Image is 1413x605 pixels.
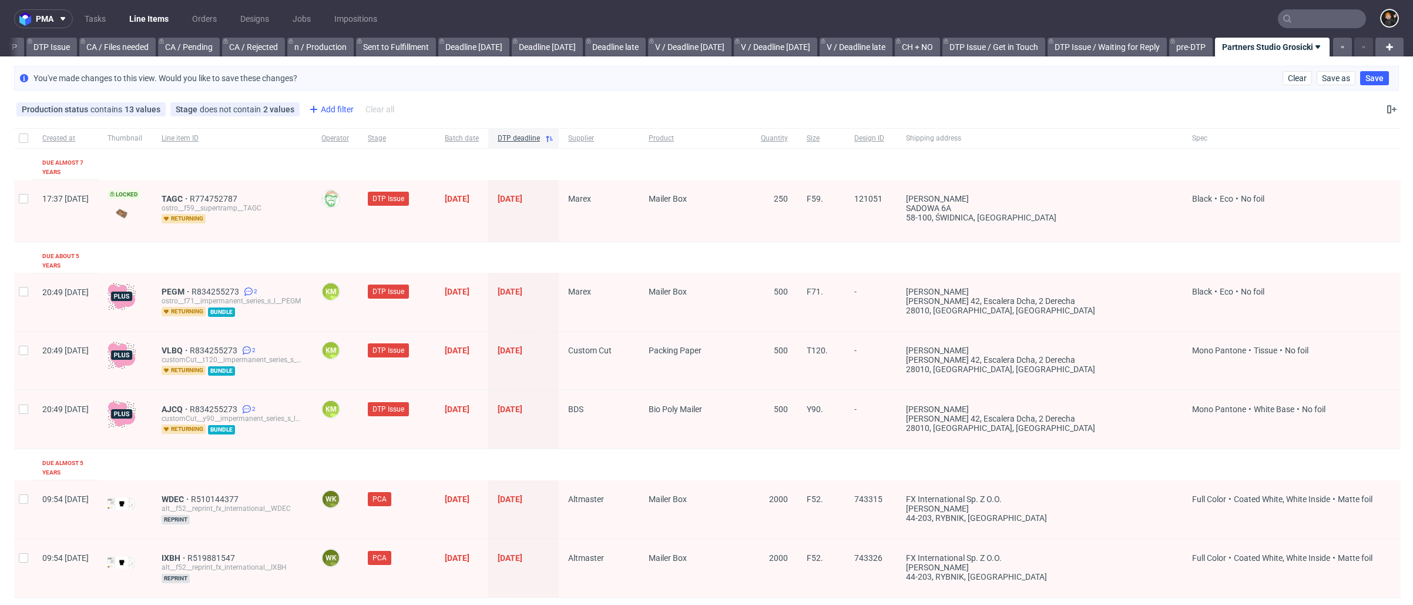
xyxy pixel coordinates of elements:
[162,414,303,423] div: customCut__y90__impermanent_series_s_l__AJCQ
[42,158,89,177] div: Due almost 7 years
[162,307,206,316] span: returning
[372,286,404,297] span: DTP Issue
[649,346,702,355] span: Packing Paper
[125,105,160,114] div: 13 values
[190,405,240,414] a: R834255273
[108,341,136,369] img: plus-icon.676465ae8f3a83198b3f.png
[200,105,263,114] span: does not contain
[1285,346,1308,355] span: No foil
[1330,553,1338,563] span: •
[1192,494,1226,504] span: Full Color
[363,101,397,118] div: Clear all
[14,9,73,28] button: pma
[162,287,192,296] a: PEGM
[1169,38,1213,56] a: pre-DTP
[445,346,469,355] span: [DATE]
[323,550,339,566] figcaption: WK
[208,425,235,434] span: bundle
[512,38,583,56] a: Deadline [DATE]
[769,553,788,563] span: 2000
[192,287,241,296] a: R834255273
[90,105,125,114] span: contains
[26,38,77,56] a: DTP Issue
[158,38,220,56] a: CA / Pending
[162,574,190,583] span: reprint
[42,553,89,563] span: 09:54 [DATE]
[906,133,1173,143] span: Shipping address
[372,494,387,504] span: PCA
[254,287,257,296] span: 2
[1192,405,1246,414] span: Mono Pantone
[108,557,136,569] img: data
[1241,194,1264,203] span: No foil
[445,405,469,414] span: [DATE]
[1283,71,1312,85] button: Clear
[854,553,882,563] span: 743326
[649,405,702,414] span: Bio Poly Mailer
[498,287,522,296] span: [DATE]
[162,553,187,563] span: IXBH
[445,133,479,143] span: Batch date
[498,346,522,355] span: [DATE]
[774,287,788,296] span: 500
[323,190,339,207] img: Jakub Gruszewski
[162,515,190,524] span: reprint
[108,133,143,143] span: Thumbnail
[187,553,237,563] a: R519881547
[190,346,240,355] a: R834255273
[241,287,257,296] a: 2
[42,288,89,297] span: 20:49 [DATE]
[498,194,522,203] span: [DATE]
[568,494,604,504] span: Altmaster
[162,355,303,365] div: customCut__t120__impermanent_series_s_l__VLBQ
[304,100,356,119] div: Add filter
[1192,346,1246,355] span: Mono Pantone
[323,342,339,359] figcaption: KM
[222,38,285,56] a: CA / Rejected
[568,287,591,296] span: Marex
[1192,553,1226,563] span: Full Color
[854,494,882,504] span: 743315
[498,405,522,414] span: [DATE]
[906,494,1173,504] div: FX International Sp. z o.o.
[190,194,240,203] span: R774752787
[1215,38,1330,56] a: Partners Studio Grosicki
[568,194,591,203] span: Marex
[854,346,887,376] span: -
[208,307,235,317] span: bundle
[1192,194,1212,203] span: Black
[287,38,354,56] a: n / Production
[1212,287,1220,296] span: •
[372,193,404,204] span: DTP Issue
[807,194,823,203] span: F59.
[807,133,835,143] span: Size
[33,72,297,84] p: You've made changes to this view. Would you like to save these changes?
[42,194,89,203] span: 17:37 [DATE]
[108,190,140,199] span: Locked
[79,38,156,56] a: CA / Files needed
[368,133,426,143] span: Stage
[807,553,823,563] span: F52.
[356,38,436,56] a: Sent to Fulfillment
[1360,71,1389,85] button: Save
[162,366,206,375] span: returning
[162,424,206,434] span: returning
[807,405,823,414] span: Y90.
[906,423,1173,433] div: 28010, [GEOGRAPHIC_DATA] , [GEOGRAPHIC_DATA]
[774,346,788,355] span: 500
[906,306,1173,315] div: 28010, [GEOGRAPHIC_DATA] , [GEOGRAPHIC_DATA]
[906,346,1173,355] div: [PERSON_NAME]
[162,494,191,504] span: WDEC
[1220,287,1233,296] span: Eco
[42,459,89,477] div: Due almost 5 years
[162,133,303,143] span: Line item ID
[162,405,190,414] span: AJCQ
[807,287,823,296] span: F71.
[906,513,1173,523] div: 44-203, RYBNIK , [GEOGRAPHIC_DATA]
[185,9,224,28] a: Orders
[761,133,788,143] span: Quantity
[445,194,469,203] span: [DATE]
